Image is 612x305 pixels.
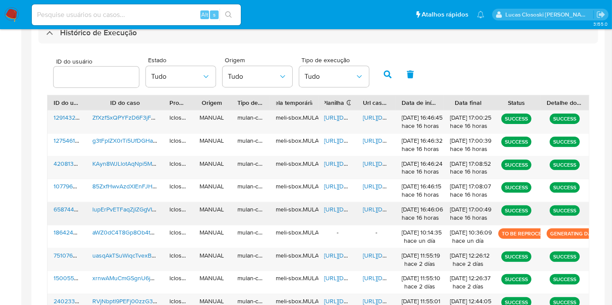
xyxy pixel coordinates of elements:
a: Sair [596,10,605,19]
button: search-icon [220,9,237,21]
span: Alt [201,10,208,19]
span: Atalhos rápidos [422,10,468,19]
span: s [213,10,216,19]
span: 3.155.0 [593,20,608,27]
p: lucas.clososki@mercadolivre.com [506,10,594,19]
input: Pesquise usuários ou casos... [32,9,241,20]
a: Notificações [477,11,484,18]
